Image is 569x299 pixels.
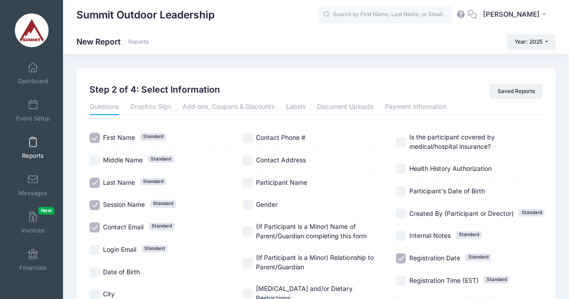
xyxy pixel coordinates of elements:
span: Reports [22,152,44,160]
span: Session Name [103,201,145,208]
a: Dropbox Sign [130,99,171,115]
span: Gender [256,201,278,208]
a: Reports [12,132,54,164]
input: Contact EmailStandard [90,222,100,232]
span: Contact Email [103,223,143,231]
span: Participant Name [256,179,307,186]
span: Standard [148,156,174,163]
span: Event Setup [16,115,50,122]
span: Contact Phone # [256,134,305,141]
a: Event Setup [12,95,54,126]
span: Is the participant covered by medical/hospital insurance? [409,133,494,150]
a: Dashboard [12,58,54,89]
input: (If Participant is a Minor) Relationship to Parent/Guardian [242,258,253,268]
span: Created By (Participant or Director) [409,210,513,217]
input: Created By (Participant or Director)Standard [396,209,406,219]
a: Financials [12,244,54,276]
a: Questions [90,99,119,115]
input: Session NameStandard [90,200,100,210]
span: Standard [456,231,481,238]
span: Standard [519,209,544,216]
input: Registration DateStandard [396,253,406,263]
span: Financials [19,264,47,272]
a: Add-ons, Coupons & Discounts [183,99,274,115]
h2: Step 2 of 4: Select Information [90,84,220,96]
span: Dashboard [18,77,48,85]
a: Saved Reports [489,84,542,99]
input: Search by First Name, Last Name, or Email... [318,6,453,24]
a: Document Uploads [317,99,373,115]
input: (If Participant is a Minor) Name of Parent/Guardian completing this form [242,227,253,237]
span: Login Email [103,245,136,253]
input: Contact Address [242,155,253,165]
input: [MEDICAL_DATA] and/or Dietary Restrictions: [242,289,253,299]
input: Health History Authorization [396,164,406,174]
span: [PERSON_NAME] [483,9,539,19]
h1: Summit Outdoor Leadership [76,4,215,25]
span: Standard [484,276,509,283]
span: Standard [149,223,175,230]
input: Participant Name [242,178,253,188]
span: Registration Time (EST) [409,277,478,284]
input: First NameStandard [90,133,100,143]
span: City [103,290,115,298]
span: (If Participant is a Minor) Relationship to Parent/Guardian [256,254,373,271]
span: New [38,207,54,214]
a: InvoicesNew [12,207,54,238]
span: Standard [150,200,176,207]
input: Login EmailStandard [90,245,100,255]
span: Standard [142,245,167,252]
span: Contact Address [256,156,306,164]
span: Middle Name [103,156,143,164]
input: Gender [242,200,253,210]
span: Standard [140,178,166,185]
span: Messages [18,189,47,197]
input: Last NameStandard [90,178,100,188]
span: Health History Authorization [409,165,491,172]
span: Standard [140,133,166,140]
input: Is the participant covered by medical/hospital insurance? [396,137,406,147]
span: Year: 2025 [515,38,542,45]
span: Date of Birth [103,268,140,276]
a: Reports [128,39,149,45]
span: Registration Date [409,254,460,262]
button: [PERSON_NAME] [477,4,556,25]
input: Contact Phone # [242,133,253,143]
button: Year: 2025 [506,34,556,49]
span: Last Name [103,179,135,186]
span: Invoices [22,227,45,234]
input: Middle NameStandard [90,155,100,165]
input: Date of Birth [90,267,100,277]
h1: New Report [76,37,149,46]
input: Participant's Date of Birth [396,186,406,196]
a: Messages [12,170,54,201]
span: Internal Notes [409,232,450,239]
a: Labels [286,99,305,115]
span: (If Participant is a Minor) Name of Parent/Guardian completing this form [256,223,366,240]
input: Internal NotesStandard [396,231,406,241]
span: Participant's Date of Birth [409,187,484,195]
a: Payment Information [385,99,446,115]
input: Registration Time (EST)Standard [396,276,406,286]
img: Summit Outdoor Leadership [15,13,49,47]
span: First Name [103,134,135,141]
span: Standard [465,254,491,261]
